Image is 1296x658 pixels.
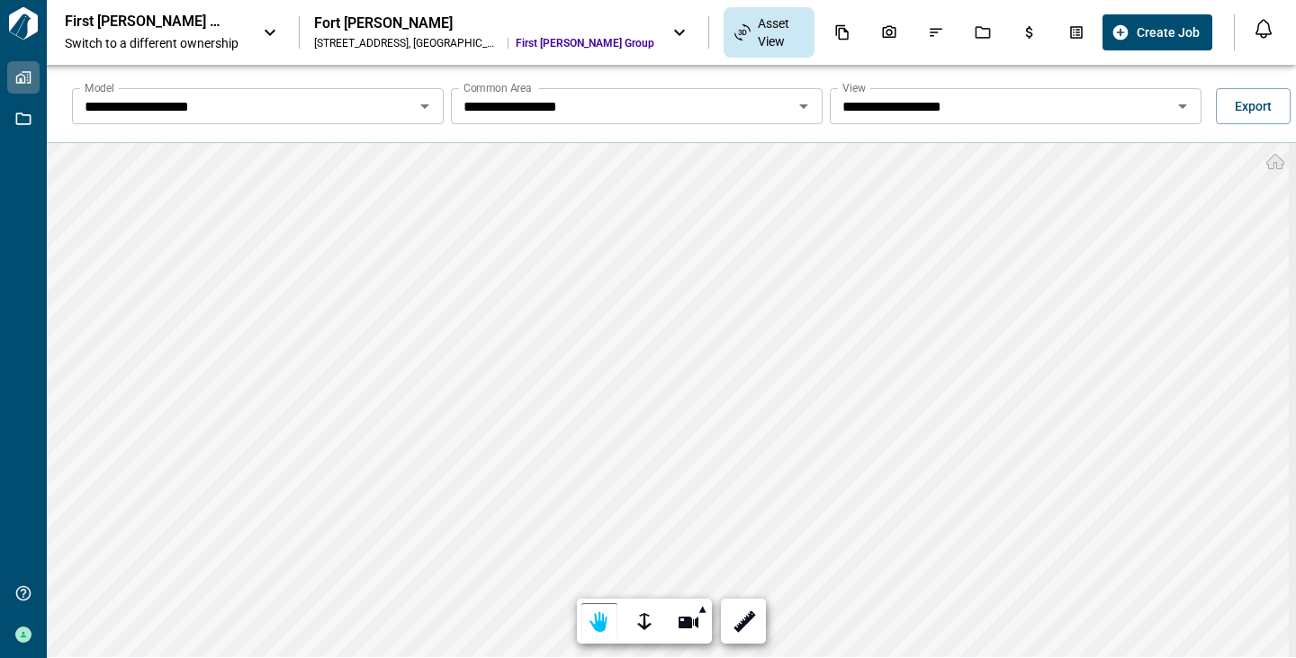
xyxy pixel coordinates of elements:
[1235,97,1272,115] span: Export
[1057,17,1095,48] div: Takeoff Center
[1170,94,1195,119] button: Open
[1216,88,1291,124] button: Export
[870,17,908,48] div: Photos
[823,17,861,48] div: Documents
[724,7,814,58] div: Asset View
[1137,23,1200,41] span: Create Job
[1011,17,1048,48] div: Budgets
[791,94,816,119] button: Open
[85,80,114,95] label: Model
[516,36,654,50] span: First [PERSON_NAME] Group
[917,17,955,48] div: Issues & Info
[314,14,654,32] div: Fort [PERSON_NAME]
[842,80,866,95] label: View
[1249,14,1278,43] button: Open notification feed
[314,36,500,50] div: [STREET_ADDRESS] , [GEOGRAPHIC_DATA]
[463,80,532,95] label: Common Area
[964,17,1002,48] div: Jobs
[65,13,227,31] p: First [PERSON_NAME] Group
[412,94,437,119] button: Open
[65,34,245,52] span: Switch to a different ownership
[758,14,804,50] span: Asset View
[1102,14,1212,50] button: Create Job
